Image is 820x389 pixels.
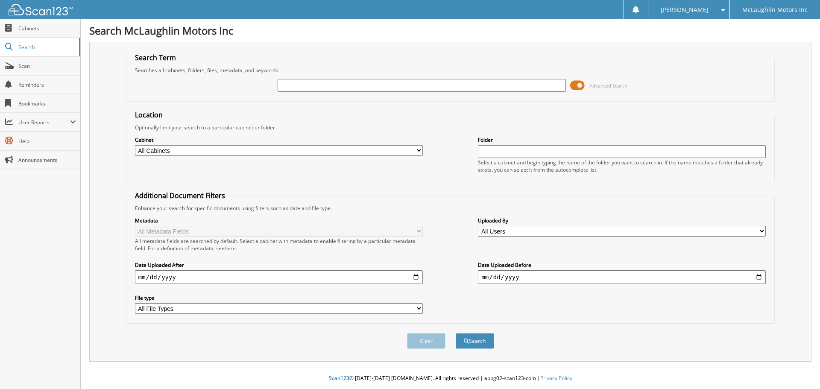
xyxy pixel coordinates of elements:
div: Optionally limit your search to a particular cabinet or folder [131,124,770,131]
div: © [DATE]-[DATE] [DOMAIN_NAME]. All rights reserved | appg02-scan123-com | [81,368,820,389]
span: Help [18,137,76,145]
span: Announcements [18,156,76,164]
legend: Location [131,110,167,120]
span: Search [18,44,75,51]
label: Folder [478,136,766,143]
label: Date Uploaded After [135,261,423,269]
span: Bookmarks [18,100,76,107]
div: All metadata fields are searched by default. Select a cabinet with metadata to enable filtering b... [135,237,423,252]
span: Advanced Search [589,82,627,89]
span: Scan123 [329,374,349,382]
label: Cabinet [135,136,423,143]
button: Search [456,333,494,349]
h1: Search McLaughlin Motors Inc [89,23,811,38]
span: Reminders [18,81,76,88]
label: Metadata [135,217,423,224]
span: [PERSON_NAME] [661,7,709,12]
legend: Additional Document Filters [131,191,229,200]
label: Uploaded By [478,217,766,224]
div: Select a cabinet and begin typing the name of the folder you want to search in. If the name match... [478,159,766,173]
div: Searches all cabinets, folders, files, metadata, and keywords [131,67,770,74]
button: Clear [407,333,445,349]
span: McLaughlin Motors Inc [742,7,808,12]
span: Scan [18,62,76,70]
input: end [478,270,766,284]
img: scan123-logo-white.svg [9,4,73,15]
a: here [225,245,236,252]
span: User Reports [18,119,70,126]
span: Cabinets [18,25,76,32]
a: Privacy Policy [540,374,572,382]
div: Enhance your search for specific documents using filters such as date and file type. [131,205,770,212]
label: Date Uploaded Before [478,261,766,269]
legend: Search Term [131,53,180,62]
input: start [135,270,423,284]
label: File type [135,294,423,301]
